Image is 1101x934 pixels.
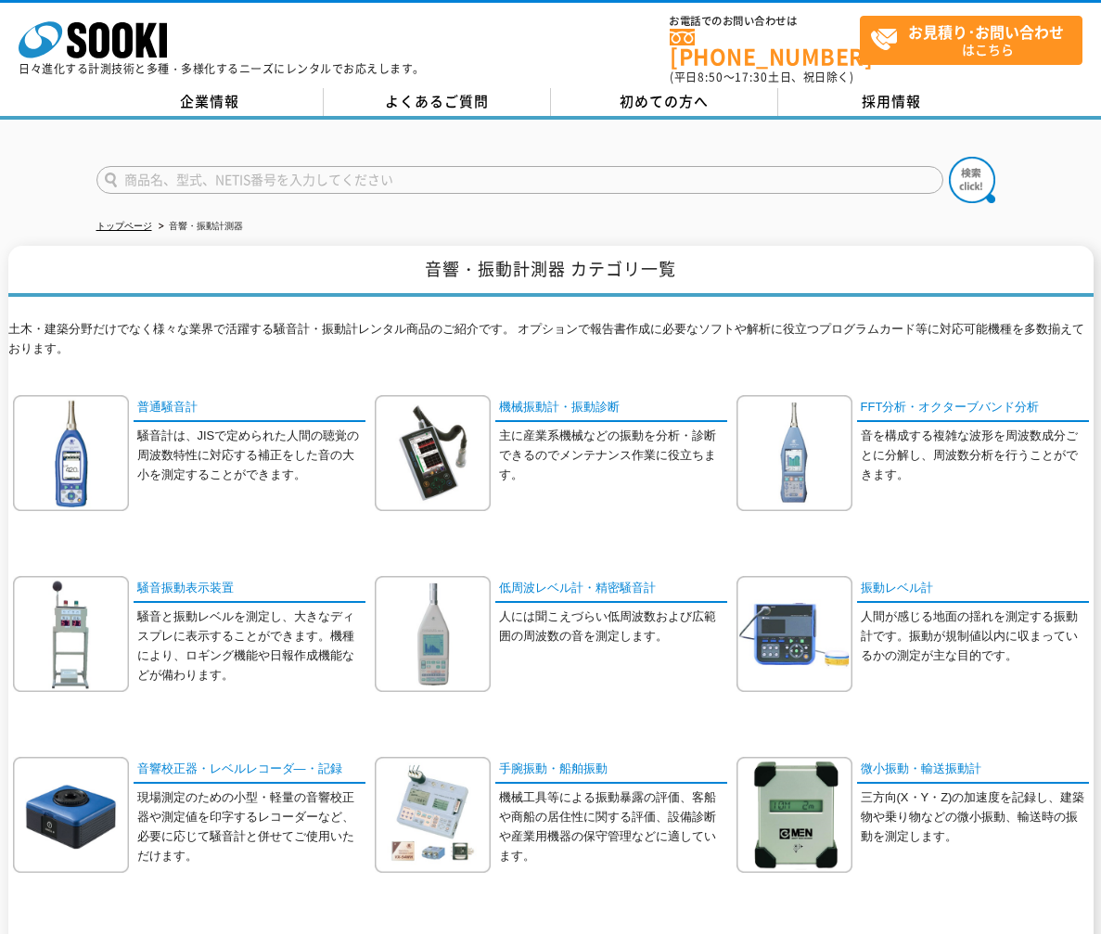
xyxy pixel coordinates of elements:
img: 騒音振動表示装置 [13,576,129,692]
a: 微小振動・輸送振動計 [857,757,1089,784]
h1: 音響・振動計測器 カテゴリ一覧 [8,246,1094,297]
a: 騒音振動表示装置 [134,576,365,603]
p: 騒音と振動レベルを測定し、大きなディスプレに表示することができます。機種により、ロギング機能や日報作成機能などが備わります。 [137,608,365,685]
a: [PHONE_NUMBER] [670,29,860,67]
a: 普通騒音計 [134,395,365,422]
p: 人には聞こえづらい低周波数および広範囲の周波数の音を測定します。 [499,608,727,646]
span: お電話でのお問い合わせは [670,16,860,27]
p: 日々進化する計測技術と多種・多様化するニーズにレンタルでお応えします。 [19,63,425,74]
a: 振動レベル計 [857,576,1089,603]
p: 機械工具等による振動暴露の評価、客船や商船の居住性に関する評価、設備診断や産業用機器の保守管理などに適しています。 [499,788,727,865]
a: 企業情報 [96,88,324,116]
a: 手腕振動・船舶振動 [495,757,727,784]
p: 主に産業系機械などの振動を分析・診断できるのでメンテナンス作業に役立ちます。 [499,427,727,484]
img: btn_search.png [949,157,995,203]
a: トップページ [96,221,152,231]
a: お見積り･お問い合わせはこちら [860,16,1082,65]
a: 初めての方へ [551,88,778,116]
strong: お見積り･お問い合わせ [908,20,1064,43]
img: 振動レベル計 [736,576,852,692]
input: 商品名、型式、NETIS番号を入力してください [96,166,943,194]
p: 土木・建築分野だけでなく様々な業界で活躍する騒音計・振動計レンタル商品のご紹介です。 オプションで報告書作成に必要なソフトや解析に役立つプログラムカード等に対応可能機種を多数揃えております。 [8,320,1094,368]
img: 普通騒音計 [13,395,129,511]
a: FFT分析・オクターブバンド分析 [857,395,1089,422]
a: 低周波レベル計・精密騒音計 [495,576,727,603]
a: 採用情報 [778,88,1005,116]
span: (平日 ～ 土日、祝日除く) [670,69,853,85]
p: 人間が感じる地面の揺れを測定する振動計です。振動が規制値以内に収まっているかの測定が主な目的です。 [861,608,1089,665]
li: 音響・振動計測器 [155,217,243,237]
span: 初めての方へ [620,91,709,111]
a: 音響校正器・レベルレコーダ―・記録 [134,757,365,784]
p: 騒音計は、JISで定められた人間の聴覚の周波数特性に対応する補正をした音の大小を測定することができます。 [137,427,365,484]
p: 現場測定のための小型・軽量の音響校正器や測定値を印字するレコーダーなど、必要に応じて騒音計と併せてご使用いただけます。 [137,788,365,865]
span: 17:30 [735,69,768,85]
img: 手腕振動・船舶振動 [375,757,491,873]
img: 音響校正器・レベルレコーダ―・記録 [13,757,129,873]
a: 機械振動計・振動診断 [495,395,727,422]
p: 音を構成する複雑な波形を周波数成分ごとに分解し、周波数分析を行うことができます。 [861,427,1089,484]
img: 機械振動計・振動診断 [375,395,491,511]
span: はこちら [870,17,1082,63]
img: 低周波レベル計・精密騒音計 [375,576,491,692]
img: FFT分析・オクターブバンド分析 [736,395,852,511]
a: よくあるご質問 [324,88,551,116]
p: 三方向(X・Y・Z)の加速度を記録し、建築物や乗り物などの微小振動、輸送時の振動を測定します。 [861,788,1089,846]
span: 8:50 [698,69,723,85]
img: 微小振動・輸送振動計 [736,757,852,873]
